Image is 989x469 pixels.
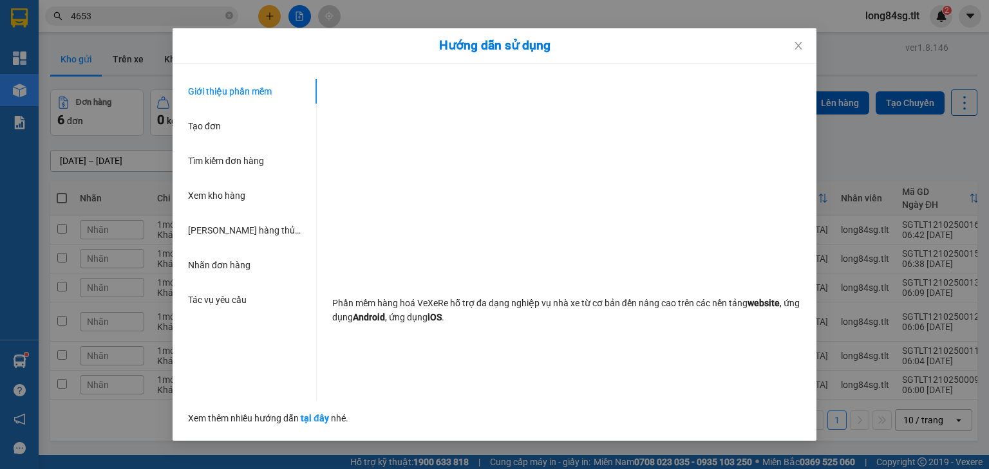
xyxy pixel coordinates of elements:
span: Nhãn đơn hàng [188,260,250,270]
iframe: YouTube video player [386,79,747,282]
strong: website [748,298,780,308]
div: Hướng dẫn sử dụng [188,39,801,53]
span: Tạo đơn [188,121,221,131]
strong: Android [353,312,385,322]
span: Tìm kiếm đơn hàng [188,156,264,166]
span: [PERSON_NAME] hàng thủ công [188,225,317,235]
p: Phần mềm hàng hoá VeXeRe hỗ trợ đa dạng nghiệp vụ nhà xe từ cơ bản đến nâng cao trên các nền tảng... [332,296,801,324]
a: tại đây [301,413,329,423]
div: Xem thêm nhiều hướng dẫn nhé. [188,401,801,425]
button: Close [780,28,816,64]
span: Tác vụ yêu cầu [188,295,247,305]
span: close [793,41,804,51]
span: Giới thiệu phần mềm [188,86,272,97]
strong: iOS [428,312,442,322]
span: Xem kho hàng [188,190,245,201]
